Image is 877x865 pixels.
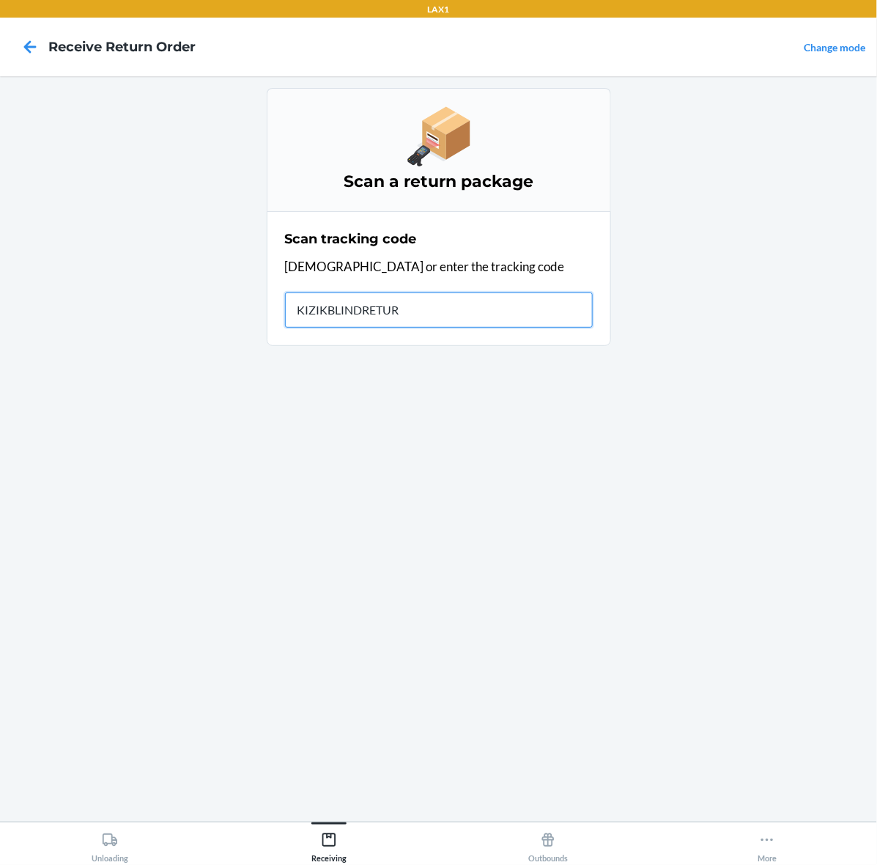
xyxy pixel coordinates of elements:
[428,3,450,16] p: LAX1
[439,822,658,863] button: Outbounds
[285,257,593,276] p: [DEMOGRAPHIC_DATA] or enter the tracking code
[219,822,438,863] button: Receiving
[758,826,777,863] div: More
[311,826,347,863] div: Receiving
[285,170,593,194] h3: Scan a return package
[285,292,593,328] input: Tracking code
[658,822,877,863] button: More
[804,41,865,54] a: Change mode
[528,826,568,863] div: Outbounds
[48,37,196,56] h4: Receive Return Order
[92,826,128,863] div: Unloading
[285,229,417,249] h2: Scan tracking code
